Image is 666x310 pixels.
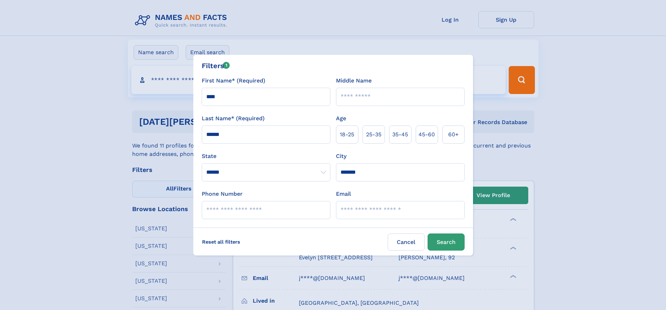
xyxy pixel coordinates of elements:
[202,60,230,71] div: Filters
[388,233,425,251] label: Cancel
[202,152,330,160] label: State
[202,114,265,123] label: Last Name* (Required)
[336,114,346,123] label: Age
[336,190,351,198] label: Email
[392,130,408,139] span: 35‑45
[336,77,372,85] label: Middle Name
[418,130,435,139] span: 45‑60
[366,130,381,139] span: 25‑35
[428,233,465,251] button: Search
[448,130,459,139] span: 60+
[340,130,354,139] span: 18‑25
[202,77,265,85] label: First Name* (Required)
[336,152,346,160] label: City
[198,233,245,250] label: Reset all filters
[202,190,243,198] label: Phone Number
